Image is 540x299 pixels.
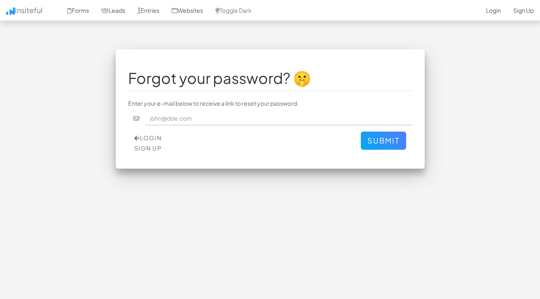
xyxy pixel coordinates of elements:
[145,111,412,125] input: john@doe.com
[128,70,412,86] h1: Forgot your password? 🤫
[128,99,412,107] p: Enter your e-mail below to receive a link to reset your password.
[6,7,15,15] img: icon.png
[361,132,406,150] button: Submit
[134,144,162,152] a: Sign Up
[134,134,161,141] a: Login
